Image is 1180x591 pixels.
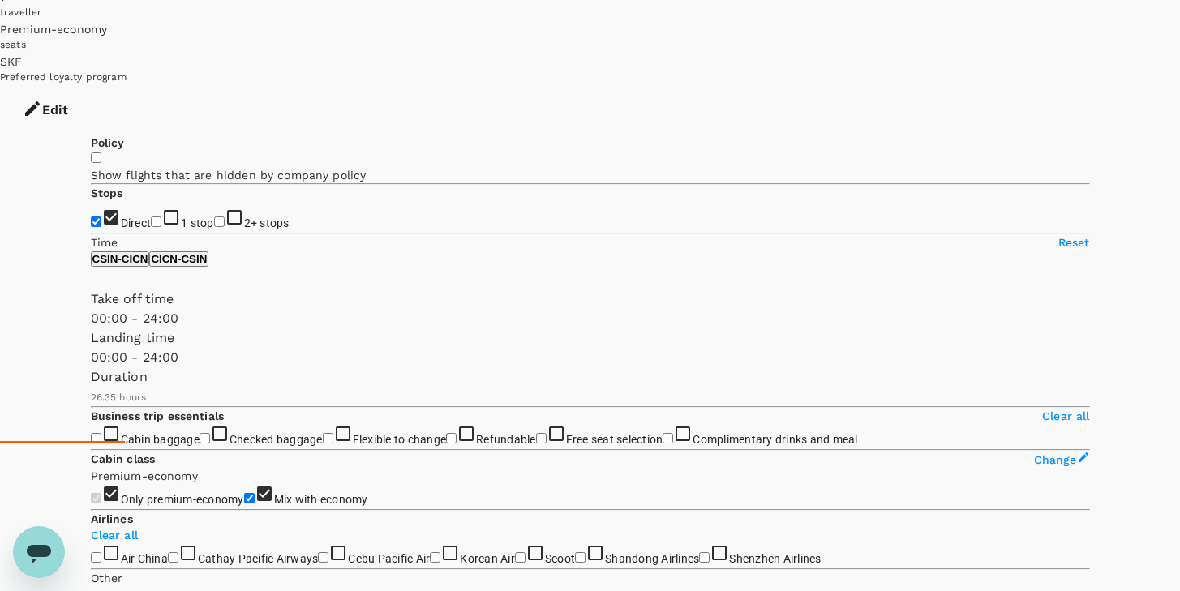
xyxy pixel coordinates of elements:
[151,216,161,227] input: 1 stop
[446,433,457,443] input: Refundable
[200,433,210,443] input: Checked baggage
[729,552,821,565] span: Shenzhen Airlines
[91,433,101,443] input: Cabin baggage
[230,433,323,446] span: Checked baggage
[575,552,586,563] input: Shandong Airlines
[91,328,1090,348] p: Landing time
[515,552,526,563] input: Scoot
[476,433,536,446] span: Refundable
[168,552,178,563] input: Cathay Pacific Airways
[348,552,430,565] span: Cebu Pacific Air
[536,433,547,443] input: Free seat selection
[91,349,179,365] span: 00:00 - 24:00
[91,367,1090,387] p: Duration
[318,552,328,563] input: Cebu Pacific Air
[91,392,147,403] span: 26.35 hours
[91,527,1090,543] p: Clear all
[91,552,101,563] input: Air China
[244,216,290,229] span: 2+ stops
[430,552,440,563] input: Korean Air
[151,253,207,265] p: CICN - CSIN
[121,433,200,446] span: Cabin baggage
[91,452,156,465] strong: Cabin class
[323,433,333,443] input: Flexible to change
[214,216,225,227] input: 2+ stops
[91,493,101,503] input: Only premium-economy
[92,253,148,265] p: CSIN - CICN
[91,234,118,251] p: Time
[181,216,214,229] span: 1 stop
[244,493,255,503] input: Mix with economy
[91,409,225,422] strong: Business trip essentials
[1042,408,1089,424] p: Clear all
[91,570,1090,586] p: Other
[91,216,101,227] input: Direct
[460,552,515,565] span: Korean Air
[91,186,123,199] strong: Stops
[274,493,368,506] span: Mix with economy
[121,552,168,565] span: Air China
[198,552,319,565] span: Cathay Pacific Airways
[1034,453,1077,466] span: Change
[91,135,1090,151] p: Policy
[605,552,699,565] span: Shandong Airlines
[699,552,710,563] input: Shenzhen Airlines
[1058,234,1090,251] p: Reset
[566,433,663,446] span: Free seat selection
[91,468,1090,484] p: Premium-economy
[353,433,447,446] span: Flexible to change
[91,167,1090,183] p: Show flights that are hidden by company policy
[693,433,857,446] span: Complimentary drinks and meal
[545,552,575,565] span: Scoot
[663,433,673,443] input: Complimentary drinks and meal
[91,310,179,326] span: 00:00 - 24:00
[13,526,65,578] iframe: Button to launch messaging window
[91,512,133,525] strong: Airlines
[121,493,244,506] span: Only premium-economy
[121,216,152,229] span: Direct
[91,289,1090,309] p: Take off time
